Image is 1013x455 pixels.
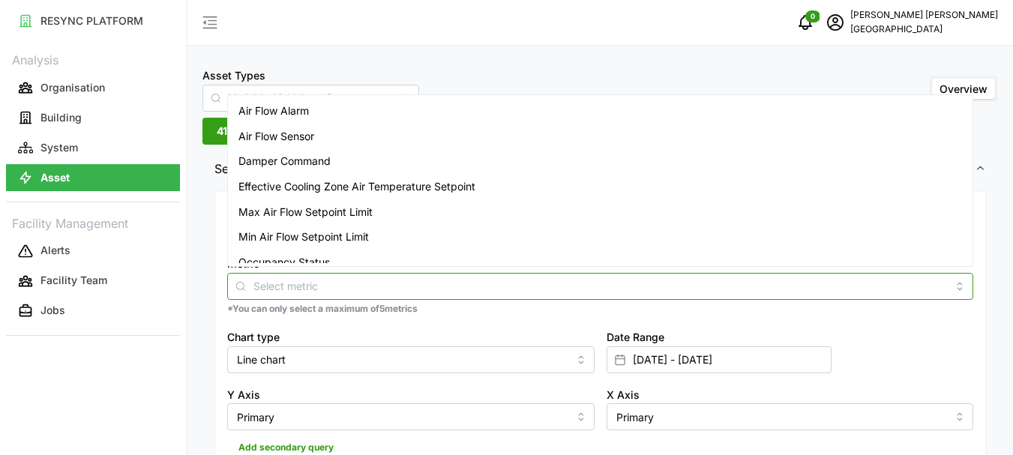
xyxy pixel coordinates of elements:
button: RESYNC PLATFORM [6,7,180,34]
input: Select metric [253,277,947,294]
label: Chart type [227,329,280,346]
p: Asset [40,170,70,185]
p: *You can only select a maximum of 5 metrics [227,303,973,316]
a: Jobs [6,296,180,326]
input: Select date range [607,346,832,373]
button: schedule [820,7,850,37]
span: Max Air Flow Setpoint Limit [238,204,373,220]
button: Organisation [6,74,180,101]
a: Facility Team [6,266,180,296]
span: Air Flow Alarm [238,103,309,119]
span: Damper Command [238,153,331,169]
a: Building [6,103,180,133]
label: Y Axis [227,387,260,403]
a: Organisation [6,73,180,103]
span: Air Flow Sensor [238,128,314,145]
button: Facility Team [6,268,180,295]
button: Asset [6,164,180,191]
button: 41 locations selected [202,118,337,145]
a: Alerts [6,236,180,266]
span: Settings [214,151,975,187]
p: Facility Management [6,211,180,233]
span: Occupancy Status [238,254,330,271]
p: [GEOGRAPHIC_DATA] [850,22,998,37]
button: Alerts [6,238,180,265]
button: Jobs [6,298,180,325]
input: Select X axis [607,403,974,430]
span: 41 locations selected [217,118,323,144]
button: Settings [202,151,998,187]
input: Select Y axis [227,403,595,430]
label: X Axis [607,387,640,403]
p: Building [40,110,82,125]
label: Date Range [607,329,664,346]
input: Select chart type [227,346,595,373]
p: Analysis [6,48,180,70]
button: Building [6,104,180,131]
p: Jobs [40,303,65,318]
span: Effective Cooling Zone Air Temperature Setpoint [238,178,475,195]
a: System [6,133,180,163]
a: RESYNC PLATFORM [6,6,180,36]
label: Asset Types [202,67,265,84]
p: RESYNC PLATFORM [40,13,143,28]
p: Alerts [40,243,70,258]
p: Facility Team [40,273,107,288]
p: Organisation [40,80,105,95]
a: Asset [6,163,180,193]
span: 0 [811,11,815,22]
p: [PERSON_NAME] [PERSON_NAME] [850,8,998,22]
span: Overview [940,82,988,95]
button: notifications [790,7,820,37]
p: System [40,140,78,155]
button: System [6,134,180,161]
span: Min Air Flow Setpoint Limit [238,229,369,245]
